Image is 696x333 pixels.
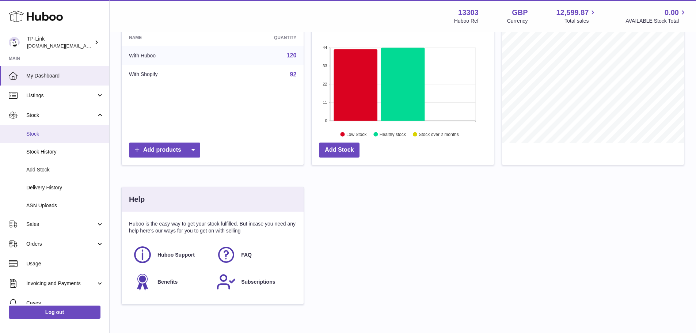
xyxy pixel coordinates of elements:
span: AVAILABLE Stock Total [625,18,687,24]
a: Huboo Support [133,245,209,265]
a: FAQ [216,245,293,265]
th: Quantity [220,29,304,46]
a: 92 [290,71,297,77]
span: Orders [26,241,96,247]
span: 0.00 [665,8,679,18]
div: Huboo Ref [454,18,479,24]
img: purchase.uk@tp-link.com [9,37,20,48]
h3: Help [129,194,145,204]
span: Total sales [564,18,597,24]
div: Currency [507,18,528,24]
th: Name [122,29,220,46]
td: With Shopify [122,65,220,84]
span: 12,599.87 [556,8,589,18]
a: Add Stock [319,143,360,158]
span: Sales [26,221,96,228]
span: Stock [26,130,104,137]
span: Usage [26,260,104,267]
text: 44 [323,45,327,50]
span: FAQ [241,251,252,258]
span: Cases [26,300,104,307]
span: Add Stock [26,166,104,173]
text: 11 [323,100,327,105]
span: Delivery History [26,184,104,191]
text: Healthy stock [380,132,406,137]
td: With Huboo [122,46,220,65]
a: 120 [287,52,297,58]
a: Subscriptions [216,272,293,292]
a: 0.00 AVAILABLE Stock Total [625,8,687,24]
text: 33 [323,64,327,68]
text: 0 [325,118,327,123]
span: [DOMAIN_NAME][EMAIL_ADDRESS][DOMAIN_NAME] [27,43,145,49]
span: Stock History [26,148,104,155]
text: Low Stock [346,132,367,137]
span: Listings [26,92,96,99]
a: Log out [9,306,100,319]
span: Stock [26,112,96,119]
strong: 13303 [458,8,479,18]
a: 12,599.87 Total sales [556,8,597,24]
a: Add products [129,143,200,158]
strong: GBP [512,8,528,18]
text: Stock over 2 months [419,132,459,137]
span: ASN Uploads [26,202,104,209]
span: My Dashboard [26,72,104,79]
p: Huboo is the easy way to get your stock fulfilled. But incase you need any help here's our ways f... [129,220,296,234]
text: 22 [323,82,327,86]
div: TP-Link [27,35,93,49]
span: Subscriptions [241,279,275,285]
span: Huboo Support [157,251,195,258]
span: Benefits [157,279,178,285]
span: Invoicing and Payments [26,280,96,287]
a: Benefits [133,272,209,292]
